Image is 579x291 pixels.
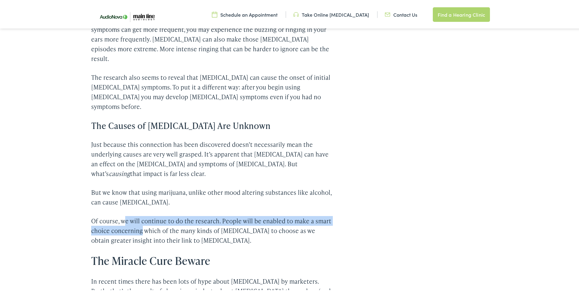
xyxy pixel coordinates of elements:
h2: The Miracle Cure Beware [91,253,332,266]
a: Find a Hearing Clinic [433,6,490,21]
img: utility icon [293,10,299,17]
p: Just because this connection has been discovered doesn’t necessarily mean the underlying causes a... [91,138,332,177]
p: Of course, we will continue to do the research. People will be enabled to make a smart choice con... [91,215,332,244]
em: causing [109,168,130,177]
img: utility icon [212,10,217,17]
img: utility icon [385,10,390,17]
a: Schedule an Appointment [212,10,277,17]
a: Take Online [MEDICAL_DATA] [293,10,369,17]
p: There are a couple of tangible ways in which [MEDICAL_DATA] can make your [MEDICAL_DATA] experien... [91,4,332,62]
a: Contact Us [385,10,417,17]
p: The research also seems to reveal that [MEDICAL_DATA] can cause the onset of initial [MEDICAL_DAT... [91,71,332,110]
h3: The Causes of [MEDICAL_DATA] Are Unknown [91,119,332,130]
p: But we know that using marijuana, unlike other mood altering substances like alcohol, can cause [... [91,186,332,206]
